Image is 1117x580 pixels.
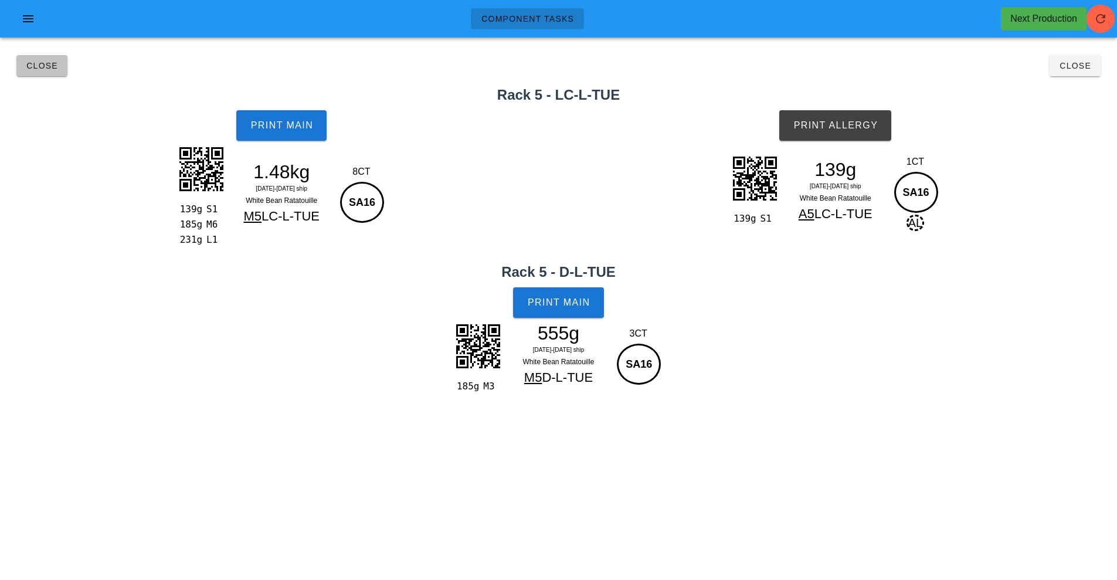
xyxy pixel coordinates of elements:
[337,165,386,179] div: 8CT
[202,232,226,247] div: L1
[202,202,226,217] div: S1
[906,215,924,231] span: AL
[26,61,58,70] span: Close
[617,344,661,385] div: SA16
[256,185,307,192] span: [DATE]-[DATE] ship
[172,140,230,198] img: P28IAYCpmf0xFdIlU4nzE4Et2xsg5xAIIXPYbkUOIVuwzT0UQuaw3YocQrZgm3sohMxhuxU5hGzBNvdQCJnDdityCNmCbe6hE...
[1050,55,1101,76] button: Close
[527,297,590,308] span: Print Main
[731,211,755,226] div: 139g
[243,209,262,223] span: M5
[449,317,507,375] img: KE6SMqhLBObNTeQmRKHdmQOMlbq1It5YchOQSxMSEPlEwIeCRGfU9NNGKfIoQ4tk0OAROSw21slQkZgzbn2ITkcBtbZULGoM0...
[508,324,610,342] div: 555g
[779,110,891,141] button: Print Allergy
[340,182,384,223] div: SA16
[513,287,603,318] button: Print Main
[508,356,610,368] div: White Bean Ratatouille
[178,202,202,217] div: 139g
[1010,12,1077,26] div: Next Production
[7,262,1110,283] h2: Rack 5 - D-L-TUE
[785,161,887,178] div: 139g
[7,84,1110,106] h2: Rack 5 - LC-L-TUE
[178,217,202,232] div: 185g
[756,211,780,226] div: S1
[202,217,226,232] div: M6
[478,379,503,394] div: M3
[891,155,940,169] div: 1CT
[481,14,574,23] span: Component Tasks
[471,8,584,29] a: Component Tasks
[810,183,861,189] span: [DATE]-[DATE] ship
[16,55,67,76] button: Close
[236,110,327,141] button: Print Main
[533,347,584,353] span: [DATE]-[DATE] ship
[725,149,784,208] img: 1dSUouIjZOlXcCHEPCNrk81AU8kd9aQZIiKwKu9PYf4LvydQGSENA3qYKh+1r7Dh9YMCSHvEZBl0JWsEDKAkC4Sck5TDQmQ+x...
[178,232,202,247] div: 231g
[614,327,663,341] div: 3CT
[793,120,878,131] span: Print Allergy
[454,379,478,394] div: 185g
[524,370,542,385] span: M5
[785,192,887,204] div: White Bean Ratatouille
[814,206,872,221] span: LC-L-TUE
[542,370,593,385] span: D-L-TUE
[262,209,320,223] span: LC-L-TUE
[250,120,313,131] span: Print Main
[230,195,332,206] div: White Bean Ratatouille
[894,172,938,213] div: SA16
[799,206,814,221] span: A5
[230,163,332,181] div: 1.48kg
[1059,61,1091,70] span: Close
